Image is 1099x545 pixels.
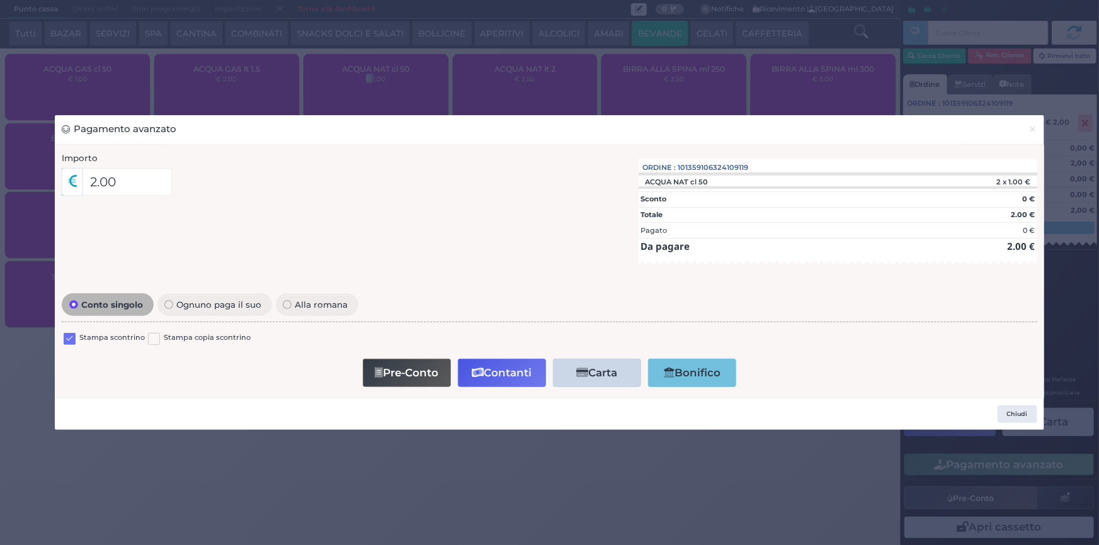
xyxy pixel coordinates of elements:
[678,162,749,173] span: 101359106324109119
[553,359,641,387] button: Carta
[78,300,147,309] span: Conto singolo
[641,240,690,252] strong: Da pagare
[173,300,265,309] span: Ognuno paga il suo
[641,225,667,236] div: Pagato
[639,177,715,186] div: ACQUA NAT cl 50
[641,210,663,219] strong: Totale
[1022,115,1044,143] button: Chiudi
[937,177,1037,186] div: 2 x 1.00 €
[1011,210,1035,219] strong: 2.00 €
[1029,122,1037,136] span: ×
[1007,240,1035,252] strong: 2.00 €
[164,332,251,344] label: Stampa copia scontrino
[458,359,546,387] button: Contanti
[62,122,176,137] h3: Pagamento avanzato
[998,405,1037,423] button: Chiudi
[643,162,676,173] span: Ordine :
[1023,225,1035,236] div: 0 €
[83,168,173,196] input: Es. 30.99
[79,332,145,344] label: Stampa scontrino
[648,359,736,387] button: Bonifico
[62,152,98,164] label: Importo
[292,300,351,309] span: Alla romana
[1022,194,1035,203] strong: 0 €
[363,359,451,387] button: Pre-Conto
[641,194,666,203] strong: Sconto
